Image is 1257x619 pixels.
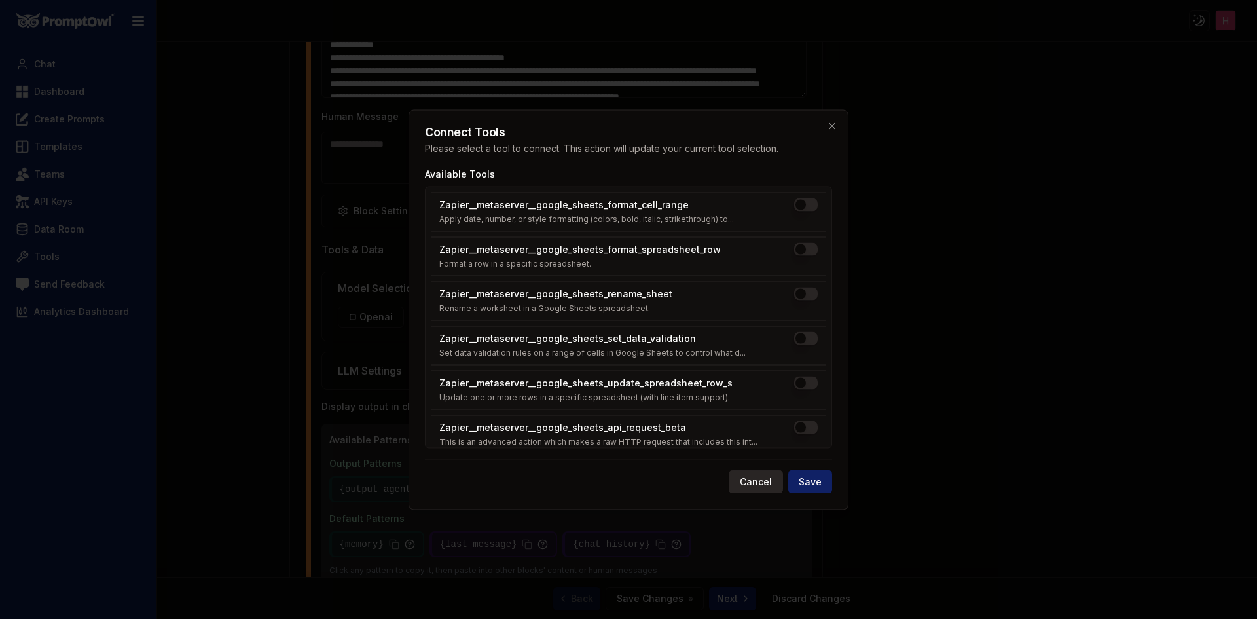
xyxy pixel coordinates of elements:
[439,287,786,300] div: Zapier__metaserver__google_sheets_rename_sheet
[439,198,786,211] div: Zapier__metaserver__google_sheets_format_cell_range
[439,331,786,345] div: Zapier__metaserver__google_sheets_set_data_validation
[425,168,495,179] label: Available Tools
[425,141,832,155] p: Please select a tool to connect. This action will update your current tool selection.
[439,214,786,224] div: Apply date, number, or style formatting (colors, bold, italic, strikethrough) to...
[439,347,786,358] div: Set data validation rules on a range of cells in Google Sheets to control what d...
[729,470,783,493] button: Cancel
[439,376,786,389] div: Zapier__metaserver__google_sheets_update_spreadsheet_row_s
[439,242,786,255] div: Zapier__metaserver__google_sheets_format_spreadsheet_row
[425,126,832,138] h2: Connect Tools
[439,258,786,269] div: Format a row in a specific spreadsheet.
[439,421,786,434] div: Zapier__metaserver__google_sheets_api_request_beta
[439,392,786,402] div: Update one or more rows in a specific spreadsheet (with line item support).
[788,470,832,493] button: Save
[439,436,786,447] div: This is an advanced action which makes a raw HTTP request that includes this int...
[439,303,786,313] div: Rename a worksheet in a Google Sheets spreadsheet.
